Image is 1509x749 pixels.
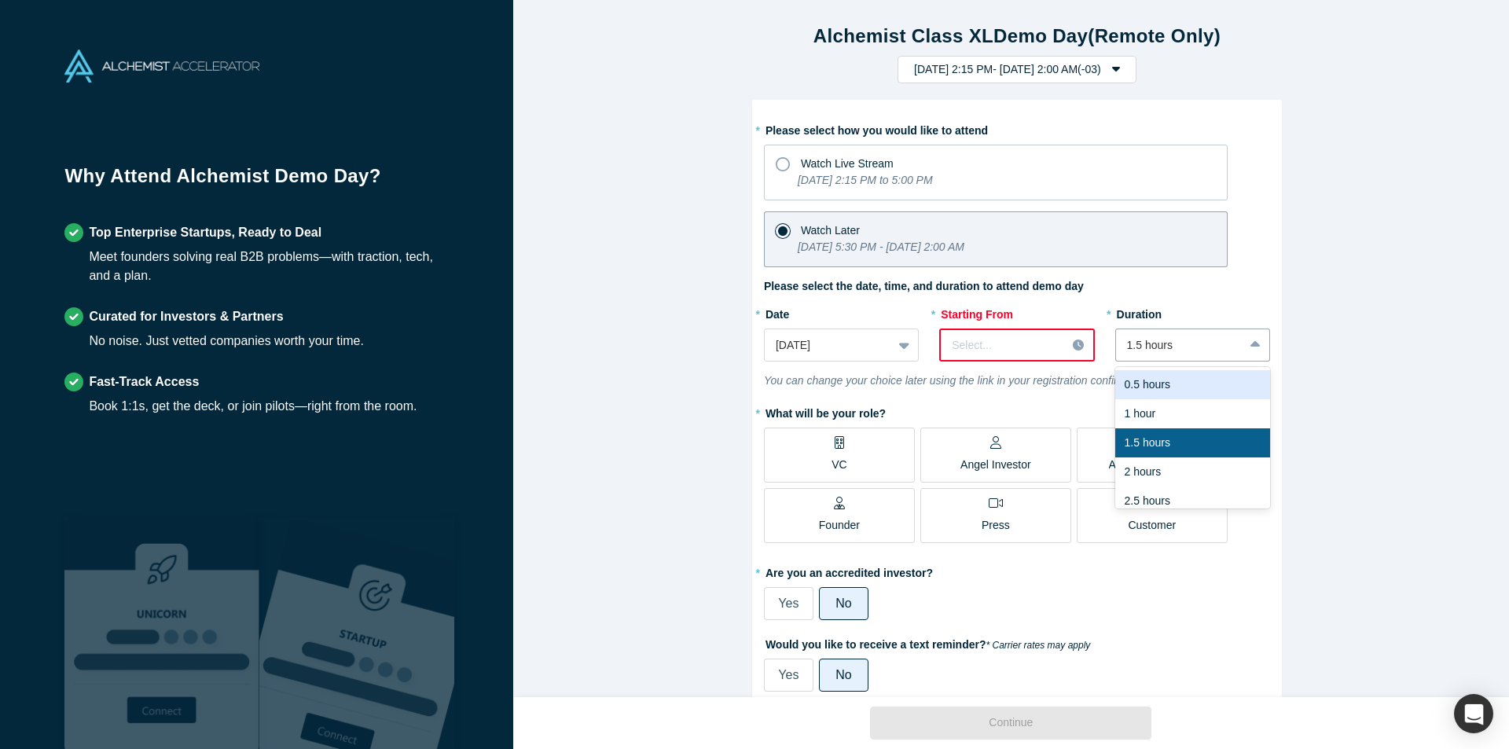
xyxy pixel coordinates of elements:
[89,332,364,351] div: No noise. Just vetted companies worth your time.
[798,174,933,186] i: [DATE] 2:15 PM to 5:00 PM
[89,375,199,388] strong: Fast-Track Access
[832,457,846,473] p: VC
[259,517,454,749] img: Prism AI
[64,50,259,83] img: Alchemist Accelerator Logo
[870,707,1151,740] button: Continue
[1115,428,1270,457] div: 1.5 hours
[986,640,1091,651] em: * Carrier rates may apply
[835,668,851,681] span: No
[764,631,1270,653] label: Would you like to receive a text reminder?
[1115,399,1270,428] div: 1 hour
[801,157,894,170] span: Watch Live Stream
[798,240,964,253] i: [DATE] 5:30 PM - [DATE] 2:00 AM
[960,457,1031,473] p: Angel Investor
[982,517,1010,534] p: Press
[89,226,321,239] strong: Top Enterprise Startups, Ready to Deal
[64,517,259,749] img: Robust Technologies
[89,310,283,323] strong: Curated for Investors & Partners
[1115,457,1270,486] div: 2 hours
[764,374,1183,387] i: You can change your choice later using the link in your registration confirmation email.
[1115,370,1270,399] div: 0.5 hours
[835,597,851,610] span: No
[813,25,1221,46] strong: Alchemist Class XL Demo Day (Remote Only)
[64,162,448,201] h1: Why Attend Alchemist Demo Day?
[764,301,919,323] label: Date
[1115,486,1270,516] div: 2.5 hours
[778,597,799,610] span: Yes
[764,278,1084,295] label: Please select the date, time, and duration to attend demo day
[819,517,860,534] p: Founder
[939,301,1013,323] label: Starting From
[1115,301,1270,323] label: Duration
[801,224,860,237] span: Watch Later
[1109,457,1195,473] p: Alchemist Partner
[764,560,1270,582] label: Are you an accredited investor?
[764,117,1270,139] label: Please select how you would like to attend
[764,400,1270,422] label: What will be your role?
[89,248,448,285] div: Meet founders solving real B2B problems—with traction, tech, and a plan.
[778,668,799,681] span: Yes
[1128,517,1176,534] p: Customer
[898,56,1136,83] button: [DATE] 2:15 PM- [DATE] 2:00 AM(-03)
[89,397,417,416] div: Book 1:1s, get the deck, or join pilots—right from the room.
